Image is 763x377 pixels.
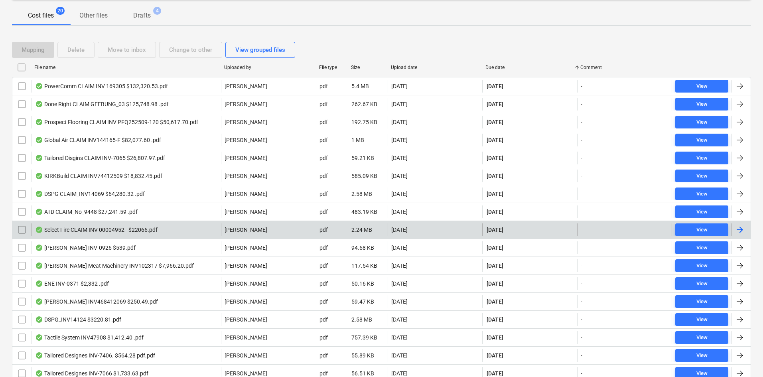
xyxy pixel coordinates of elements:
div: [DATE] [391,101,408,107]
div: [DATE] [391,370,408,377]
div: - [581,155,582,161]
div: 1 MB [351,137,364,143]
button: View [675,259,728,272]
div: [DATE] [391,227,408,233]
div: [DATE] [391,280,408,287]
div: 55.89 KB [351,352,374,359]
div: OCR finished [35,155,43,161]
span: [DATE] [486,208,504,216]
div: View [696,333,708,342]
div: File type [319,65,345,70]
button: View [675,116,728,128]
div: [DATE] [391,352,408,359]
div: Tactile System INV47908 $1,412.40 .pdf [35,334,144,341]
div: Upload date [391,65,479,70]
p: [PERSON_NAME] [225,334,267,341]
div: pdf [319,209,328,215]
button: View [675,349,728,362]
div: [PERSON_NAME] Meat Machinery INV102317 $7,966.20.pdf [35,263,194,269]
div: - [581,101,582,107]
div: 262.67 KB [351,101,377,107]
div: 192.75 KB [351,119,377,125]
div: View [696,136,708,145]
p: Other files [79,11,108,20]
div: 2.58 MB [351,316,372,323]
div: [DATE] [391,209,408,215]
div: View [696,297,708,306]
button: View [675,152,728,164]
div: pdf [319,191,328,197]
div: ATD CLAIM_No_9448 $27,241.59 .pdf [35,209,138,215]
span: [DATE] [486,351,504,359]
div: View [696,100,708,109]
div: 56.51 KB [351,370,374,377]
div: DSPG CLAIM_INV14069 $64,280.32 .pdf [35,191,145,197]
span: [DATE] [486,118,504,126]
div: View [696,225,708,235]
div: [PERSON_NAME] INV-0926 $539.pdf [35,245,136,251]
button: View grouped files [225,42,295,58]
div: KIRKBuild CLAIM INV74412509 $18,832.45.pdf [35,173,162,179]
div: OCR finished [35,280,43,287]
div: 585.09 KB [351,173,377,179]
div: OCR finished [35,352,43,359]
div: View [696,207,708,217]
div: - [581,137,582,143]
div: [DATE] [391,334,408,341]
span: [DATE] [486,244,504,252]
div: File name [34,65,218,70]
span: [DATE] [486,298,504,306]
span: [DATE] [486,82,504,90]
div: Tailored Designes INV-7066 $1,733.63.pdf [35,370,148,377]
div: DSPG_INV14124 $3220.81.pdf [35,316,121,323]
div: OCR finished [35,298,43,305]
button: View [675,331,728,344]
span: [DATE] [486,136,504,144]
div: 94.68 KB [351,245,374,251]
div: OCR finished [35,316,43,323]
div: 5.4 MB [351,83,369,89]
div: Prospect Flooring CLAIM INV PFQ252509-120 $50,617.70.pdf [35,119,198,125]
span: [DATE] [486,316,504,324]
div: View [696,172,708,181]
div: pdf [319,119,328,125]
div: - [581,370,582,377]
div: - [581,209,582,215]
div: pdf [319,101,328,107]
p: Drafts [133,11,151,20]
div: pdf [319,280,328,287]
div: 483.19 KB [351,209,377,215]
div: OCR finished [35,173,43,179]
div: - [581,245,582,251]
div: [DATE] [391,173,408,179]
div: OCR finished [35,227,43,233]
div: OCR finished [35,334,43,341]
div: Tailored Designes INV-7406. $564.28 pdf.pdf [35,352,155,359]
div: pdf [319,263,328,269]
p: Cost files [28,11,54,20]
div: 2.24 MB [351,227,372,233]
p: [PERSON_NAME] [225,351,267,359]
div: - [581,191,582,197]
div: ENE INV-0371 $2,332 .pdf [35,280,109,287]
div: Select Fire CLAIM INV 00004952 - $22066.pdf [35,227,158,233]
div: Uploaded by [224,65,313,70]
span: [DATE] [486,154,504,162]
div: pdf [319,352,328,359]
div: pdf [319,227,328,233]
div: - [581,263,582,269]
button: View [675,313,728,326]
div: - [581,298,582,305]
div: Chat Widget [723,339,763,377]
button: View [675,241,728,254]
span: [DATE] [486,262,504,270]
div: pdf [319,83,328,89]
span: 20 [56,7,65,15]
div: View [696,279,708,288]
button: View [675,80,728,93]
p: [PERSON_NAME] [225,172,267,180]
button: View [675,205,728,218]
div: 59.47 KB [351,298,374,305]
div: - [581,227,582,233]
button: View [675,170,728,182]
